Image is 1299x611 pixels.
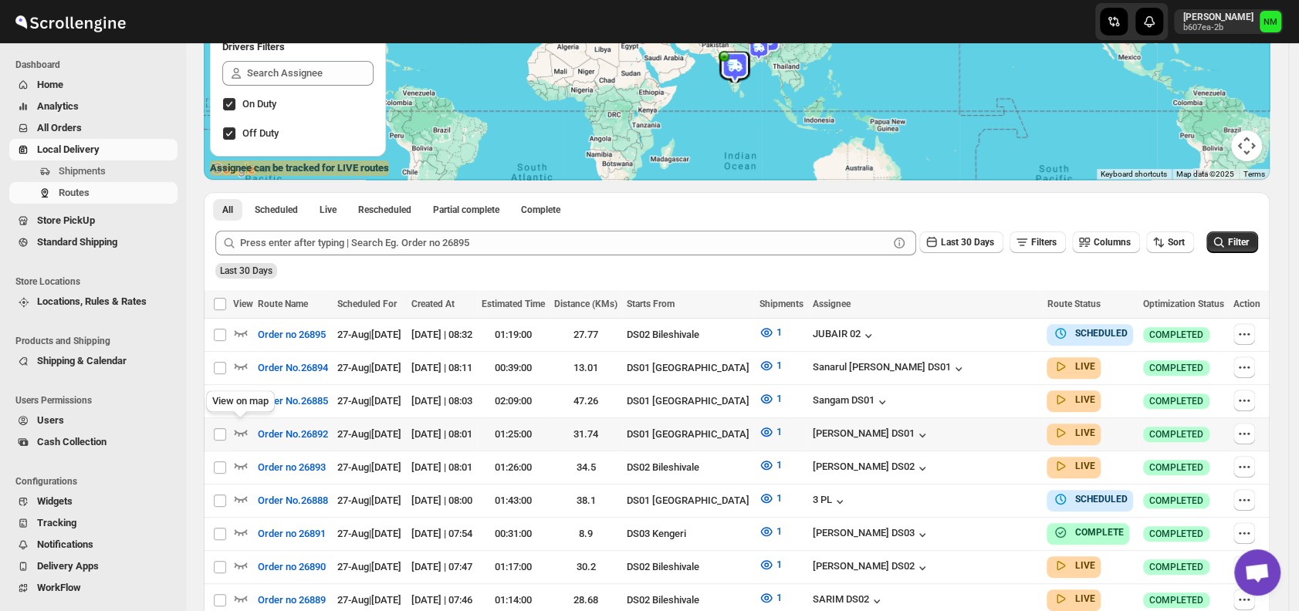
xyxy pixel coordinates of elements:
[776,492,781,504] span: 1
[37,560,99,572] span: Delivery Apps
[813,394,890,410] button: Sangam DS01
[258,393,328,409] span: Order No.26885
[1206,231,1258,253] button: Filter
[1074,394,1094,405] b: LIVE
[258,427,328,442] span: Order No.26892
[1174,9,1283,34] button: User menu
[433,204,499,216] span: Partial complete
[411,526,472,542] div: [DATE] | 07:54
[776,459,781,471] span: 1
[482,360,545,376] div: 00:39:00
[1053,558,1094,573] button: LIVE
[320,204,337,216] span: Live
[258,493,328,508] span: Order No.26888
[1053,326,1127,341] button: SCHEDULED
[1074,361,1094,372] b: LIVE
[1149,428,1203,441] span: COMPLETED
[37,414,64,426] span: Users
[554,559,617,575] div: 30.2
[749,552,790,577] button: 1
[37,582,81,593] span: WorkFlow
[482,559,545,575] div: 01:17:00
[37,538,93,550] span: Notifications
[37,236,117,248] span: Standard Shipping
[482,393,545,409] div: 02:09:00
[482,592,545,608] div: 01:14:00
[9,117,178,139] button: All Orders
[37,214,95,226] span: Store PickUp
[554,427,617,442] div: 31.74
[249,555,335,579] button: Order no 26890
[37,436,107,447] span: Cash Collection
[1053,525,1123,540] button: COMPLETE
[776,326,781,338] span: 1
[554,360,617,376] div: 13.01
[813,527,930,542] button: [PERSON_NAME] DS03
[9,291,178,312] button: Locations, Rules & Rates
[749,420,790,444] button: 1
[482,460,545,475] div: 01:26:00
[1263,17,1277,27] text: NM
[627,493,749,508] div: DS01 [GEOGRAPHIC_DATA]
[482,493,545,508] div: 01:43:00
[37,517,76,528] span: Tracking
[813,328,876,343] div: JUBAIR 02
[1146,231,1194,253] button: Sort
[15,59,178,71] span: Dashboard
[208,160,259,180] img: Google
[554,592,617,608] div: 28.68
[255,204,298,216] span: Scheduled
[521,204,560,216] span: Complete
[411,360,472,376] div: [DATE] | 08:11
[337,428,401,440] span: 27-Aug | [DATE]
[1231,130,1262,161] button: Map camera controls
[337,395,401,407] span: 27-Aug | [DATE]
[258,460,326,475] span: Order no 26893
[1183,11,1253,23] p: [PERSON_NAME]
[482,526,545,542] div: 00:31:00
[337,329,401,340] span: 27-Aug | [DATE]
[749,519,790,544] button: 1
[1101,169,1167,180] button: Keyboard shortcuts
[1074,328,1127,339] b: SCHEDULED
[813,461,930,476] div: [PERSON_NAME] DS02
[9,74,178,96] button: Home
[776,360,781,371] span: 1
[813,427,930,443] button: [PERSON_NAME] DS01
[213,199,242,221] button: All routes
[759,299,803,309] span: Shipments
[9,491,178,512] button: Widgets
[749,453,790,478] button: 1
[776,426,781,437] span: 1
[1010,231,1066,253] button: Filters
[249,356,337,380] button: Order No.26894
[337,495,401,506] span: 27-Aug | [DATE]
[813,593,885,609] div: SARIM DS02
[242,127,279,139] span: Off Duty
[37,79,63,90] span: Home
[1183,23,1253,32] p: b607ea-2b
[222,39,374,55] h2: Drivers Filters
[258,299,308,309] span: Route Name
[1053,458,1094,474] button: LIVE
[249,422,337,447] button: Order No.26892
[482,299,545,309] span: Estimated Time
[222,204,233,216] span: All
[1149,329,1203,341] span: COMPLETED
[776,393,781,404] span: 1
[233,299,253,309] span: View
[554,493,617,508] div: 38.1
[554,393,617,409] div: 47.26
[813,299,851,309] span: Assignee
[9,534,178,555] button: Notifications
[627,427,749,442] div: DS01 [GEOGRAPHIC_DATA]
[776,592,781,603] span: 1
[1260,11,1281,32] span: Narjit Magar
[1168,237,1185,248] span: Sort
[627,526,749,542] div: DS03 Kengeri
[554,327,617,343] div: 27.77
[337,528,401,539] span: 27-Aug | [DATE]
[258,526,326,542] span: Order no 26891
